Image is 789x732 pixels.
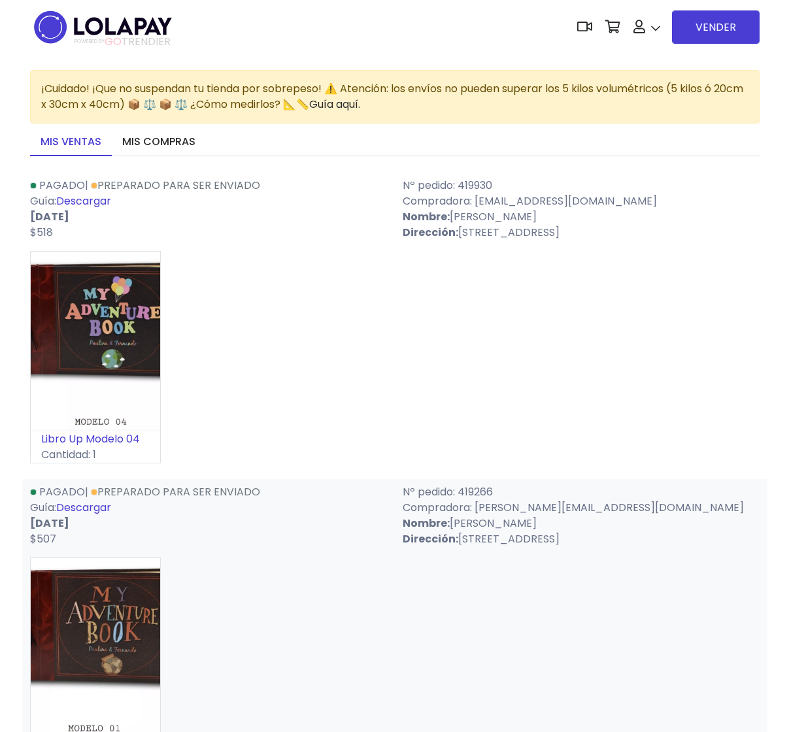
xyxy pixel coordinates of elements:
[30,129,112,156] a: Mis ventas
[403,209,450,224] strong: Nombre:
[403,225,760,241] p: [STREET_ADDRESS]
[75,36,171,48] span: TRENDIER
[31,447,160,463] p: Cantidad: 1
[112,129,206,156] a: Mis compras
[41,81,743,112] span: ¡Cuidado! ¡Que no suspendan tu tienda por sobrepeso! ⚠️ Atención: los envíos no pueden superar lo...
[39,178,85,193] span: Pagado
[403,531,760,547] p: [STREET_ADDRESS]
[309,97,360,112] a: Guía aquí.
[30,531,56,546] span: $507
[105,34,122,49] span: GO
[30,225,53,240] span: $518
[403,516,760,531] p: [PERSON_NAME]
[56,500,111,515] a: Descargar
[403,225,458,240] strong: Dirección:
[403,500,760,516] p: Compradora: [PERSON_NAME][EMAIL_ADDRESS][DOMAIN_NAME]
[403,531,458,546] strong: Dirección:
[91,484,260,499] a: Preparado para ser enviado
[91,178,260,193] a: Preparado para ser enviado
[30,209,387,225] p: [DATE]
[31,252,160,431] img: small_1736482124196.png
[41,431,140,446] a: Libro Up Modelo 04
[403,209,760,225] p: [PERSON_NAME]
[672,10,760,44] a: VENDER
[39,484,85,499] span: Pagado
[30,7,176,48] img: logo
[22,484,395,547] div: | Guía:
[22,178,395,241] div: | Guía:
[403,484,760,500] p: Nº pedido: 419266
[403,516,450,531] strong: Nombre:
[30,516,387,531] p: [DATE]
[56,193,111,208] a: Descargar
[75,38,105,45] span: POWERED BY
[403,193,760,209] p: Compradora: [EMAIL_ADDRESS][DOMAIN_NAME]
[403,178,760,193] p: Nº pedido: 419930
